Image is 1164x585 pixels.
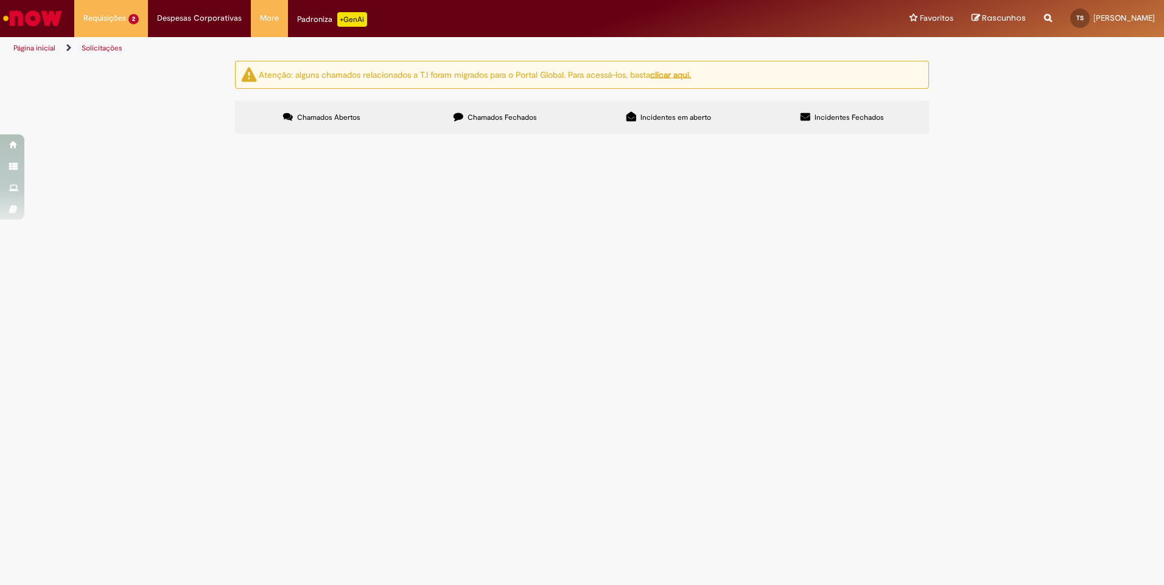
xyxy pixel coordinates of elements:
[650,69,691,80] a: clicar aqui.
[9,37,767,60] ul: Trilhas de página
[640,112,711,122] span: Incidentes em aberto
[260,12,279,24] span: More
[337,12,367,27] p: +GenAi
[157,12,242,24] span: Despesas Corporativas
[982,12,1026,24] span: Rascunhos
[1,6,64,30] img: ServiceNow
[815,112,884,122] span: Incidentes Fechados
[259,69,691,80] ng-bind-html: Atenção: alguns chamados relacionados a T.I foram migrados para o Portal Global. Para acessá-los,...
[297,112,360,122] span: Chamados Abertos
[82,43,122,53] a: Solicitações
[1093,13,1155,23] span: [PERSON_NAME]
[128,14,139,24] span: 2
[13,43,55,53] a: Página inicial
[972,13,1026,24] a: Rascunhos
[468,112,537,122] span: Chamados Fechados
[1076,14,1084,22] span: TS
[83,12,126,24] span: Requisições
[920,12,953,24] span: Favoritos
[297,12,367,27] div: Padroniza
